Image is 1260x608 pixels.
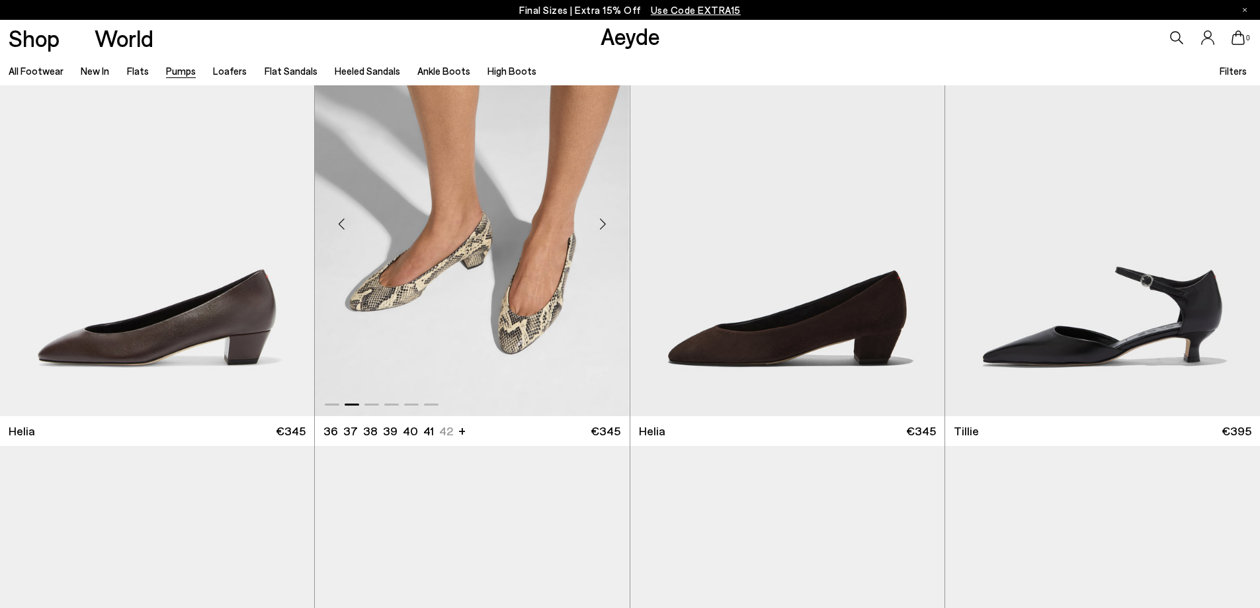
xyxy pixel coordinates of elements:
[1222,423,1251,439] span: €395
[945,416,1260,446] a: Tillie €395
[323,423,338,439] li: 36
[383,423,398,439] li: 39
[9,423,35,439] span: Helia
[1232,30,1245,45] a: 0
[323,423,449,439] ul: variant
[363,423,378,439] li: 38
[9,26,60,50] a: Shop
[458,421,466,439] li: +
[315,416,629,446] a: 36 37 38 39 40 41 42 + €345
[276,423,306,439] span: €345
[95,26,153,50] a: World
[945,21,1260,416] img: Tillie Ankle Strap Pumps
[601,22,660,50] a: Aeyde
[954,423,979,439] span: Tillie
[629,21,943,416] div: 3 / 6
[583,204,623,243] div: Next slide
[417,65,470,77] a: Ankle Boots
[906,423,936,439] span: €345
[1220,65,1247,77] span: Filters
[630,21,945,416] img: Helia Suede Low-Cut Pumps
[265,65,317,77] a: Flat Sandals
[166,65,196,77] a: Pumps
[423,423,434,439] li: 41
[315,21,629,416] div: 2 / 6
[315,21,629,416] img: Helia Low-Cut Pumps
[591,423,620,439] span: €345
[1245,34,1251,42] span: 0
[630,416,945,446] a: Helia €345
[519,2,741,19] p: Final Sizes | Extra 15% Off
[343,423,358,439] li: 37
[315,21,629,416] a: Next slide Previous slide
[9,65,63,77] a: All Footwear
[487,65,536,77] a: High Boots
[81,65,109,77] a: New In
[335,65,400,77] a: Heeled Sandals
[213,65,247,77] a: Loafers
[651,4,741,16] span: Navigate to /collections/ss25-final-sizes
[127,65,149,77] a: Flats
[639,423,665,439] span: Helia
[403,423,418,439] li: 40
[629,21,943,416] img: Helia Low-Cut Pumps
[321,204,361,243] div: Previous slide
